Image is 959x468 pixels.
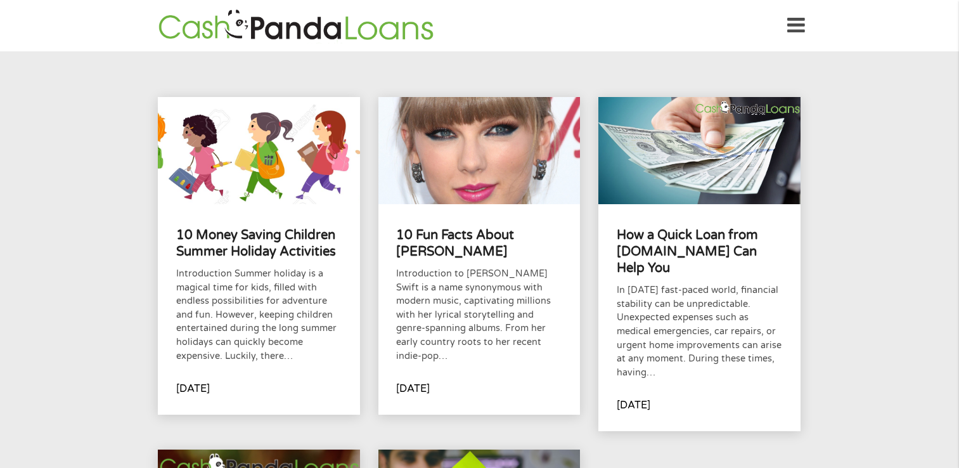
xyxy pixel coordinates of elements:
img: GetLoanNow Logo [155,8,437,44]
p: [DATE] [617,398,650,413]
a: 10 Fun Facts About [PERSON_NAME]Introduction to [PERSON_NAME] Swift is a name synonymous with mod... [378,97,581,415]
p: Introduction to [PERSON_NAME] Swift is a name synonymous with modern music, captivating millions ... [396,267,562,363]
p: In [DATE] fast-paced world, financial stability can be unpredictable. Unexpected expenses such as... [617,283,782,379]
p: [DATE] [396,381,430,396]
h4: 10 Money Saving Children Summer Holiday Activities [176,227,342,261]
h4: 10 Fun Facts About [PERSON_NAME] [396,227,562,261]
a: How a Quick Loan from [DOMAIN_NAME] Can Help YouIn [DATE] fast-paced world, financial stability c... [598,97,801,431]
p: [DATE] [176,381,210,396]
p: Introduction Summer holiday is a magical time for kids, filled with endless possibilities for adv... [176,267,342,363]
h4: How a Quick Loan from [DOMAIN_NAME] Can Help You [617,227,782,277]
a: 10 Money Saving Children Summer Holiday ActivitiesIntroduction Summer holiday is a magical time f... [158,97,360,415]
